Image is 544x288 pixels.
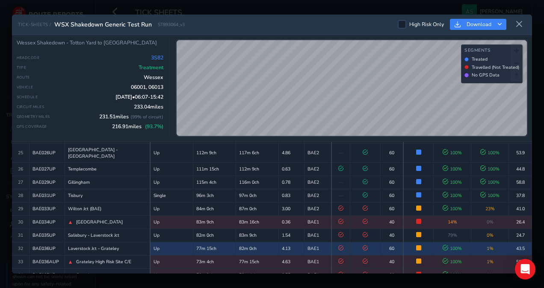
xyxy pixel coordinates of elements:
td: 97m 0ch [236,189,278,202]
span: — [339,192,343,199]
td: 44.8 [509,162,532,176]
td: 37.8 [509,189,532,202]
td: 60 [380,162,403,176]
td: 4.13 [278,242,304,255]
td: Up [150,162,193,176]
td: 26.4 [509,215,532,229]
td: 77m 15ch [236,255,278,268]
span: — [339,179,343,185]
td: 24.7 [509,229,532,242]
span: Salisbury - Laverstock Jct [68,232,119,238]
td: 53.9 [509,143,532,162]
span: 0 % [487,232,494,238]
span: Wessex [144,74,163,81]
td: BAE1 [305,229,332,242]
span: 100 % [443,192,462,199]
td: 96m 3ch [193,189,236,202]
td: BAE2 [305,143,332,162]
td: 3.00 [278,202,304,215]
td: BAE1 [305,215,332,229]
td: 82m 0ch [236,242,278,255]
span: 100 % [480,179,500,185]
span: 100 % [443,150,462,156]
td: 116m 0ch [236,176,278,189]
span: ( 99 % of circuit) [130,114,163,120]
td: Up [150,229,193,242]
span: [GEOGRAPHIC_DATA] - [GEOGRAPHIC_DATA] [68,147,147,159]
td: Up [150,255,193,268]
td: 83m 9ch [193,215,236,229]
td: 112m 9ch [236,162,278,176]
span: 100 % [480,166,500,172]
span: 1 % [487,245,494,252]
td: 43.5 [509,242,532,255]
span: 100 % [443,206,462,212]
td: 73m 4ch [193,255,236,268]
span: 100 % [443,245,462,252]
td: 117m 6ch [236,143,278,162]
span: 233.04 miles [134,103,163,110]
td: 0.78 [278,176,304,189]
td: Up [150,202,193,215]
span: [DATE] • 06:07 - 15:42 [115,94,163,100]
td: BAE2 [305,162,332,176]
td: 60 [380,189,403,202]
td: 40 [380,229,403,242]
td: 83m 16ch [236,215,278,229]
td: 112m 9ch [193,143,236,162]
span: 216.91 miles [112,123,163,130]
span: 06001, 06013 [131,84,163,91]
td: BAE2 [305,189,332,202]
div: Open Intercom Messenger [515,259,535,279]
span: 3S82 [151,54,163,61]
td: 111m 15ch [193,162,236,176]
canvas: Map [177,40,527,137]
h4: Segments [464,48,519,53]
td: 0.83 [278,189,304,202]
td: 58.5 [509,255,532,268]
td: 0.36 [278,215,304,229]
span: 100 % [443,166,462,172]
span: Treatment [139,64,163,71]
td: 60 [380,202,403,215]
td: 77m 15ch [193,242,236,255]
td: Up [150,242,193,255]
span: 14 % [448,219,457,225]
td: 0.63 [278,162,304,176]
td: 40 [380,215,403,229]
span: 100 % [443,259,462,265]
td: 4.63 [278,255,304,268]
td: 1.54 [278,229,304,242]
td: 60 [380,143,403,162]
td: 84m 0ch [193,202,236,215]
td: 58.8 [509,176,532,189]
td: 82m 0ch [193,229,236,242]
td: BAE2 [305,202,332,215]
span: Grateley High Risk Site C/E [76,259,131,265]
span: Laverstock Jct - Grateley [68,245,119,252]
td: 60 [380,242,403,255]
span: Travelled (Not Treated) [472,64,519,71]
td: 83m 9ch [236,229,278,242]
td: Single [150,189,193,202]
span: [GEOGRAPHIC_DATA] [76,219,123,225]
span: 231.51 miles [99,113,163,120]
td: 40 [380,255,403,268]
td: 4.86 [278,143,304,162]
span: 79 % [448,232,457,238]
td: BAE1 [305,255,332,268]
span: 100 % [443,179,462,185]
span: No GPS Data [472,72,500,78]
span: — [339,150,343,156]
td: 115m 4ch [193,176,236,189]
span: ( 93.7 %) [145,123,163,130]
span: 1 % [487,259,494,265]
span: 100 % [480,150,500,156]
td: Up [150,215,193,229]
td: BAE1 [305,242,332,255]
span: 23 % [485,206,495,212]
span: 100 % [480,192,500,199]
td: 87m 0ch [236,202,278,215]
td: 60 [380,176,403,189]
td: BAE2 [305,176,332,189]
